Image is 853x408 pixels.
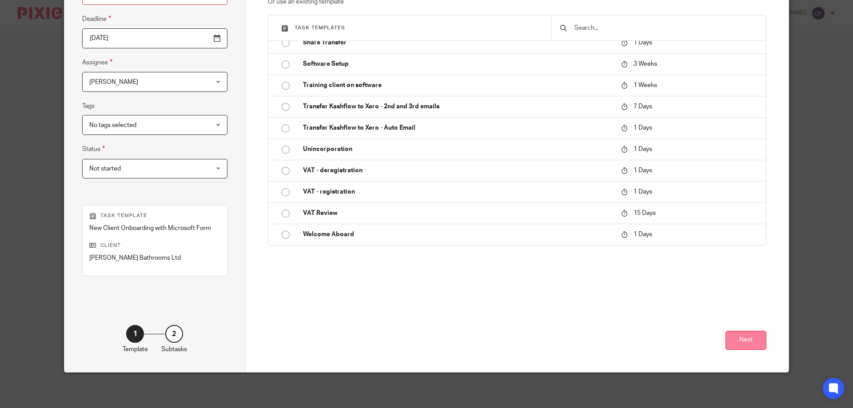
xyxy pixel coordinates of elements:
input: Pick a date [82,28,227,48]
span: 1 Days [634,189,652,195]
p: Welcome Aboard [303,230,612,239]
p: [PERSON_NAME] Bathrooms Ltd [89,254,220,262]
p: Software Setup [303,59,612,68]
span: No tags selected [89,122,136,128]
p: VAT - registration [303,187,612,196]
label: Status [82,144,105,154]
p: Transfer Kashflow to Xero - Auto Email [303,123,612,132]
span: 1 Days [634,232,652,238]
span: 15 Days [634,210,656,216]
p: VAT Review [303,209,612,218]
p: Task template [89,212,220,219]
p: New Client Onboarding with Microsoft Form [89,224,220,233]
p: Template [123,345,148,354]
button: Next [725,331,766,350]
p: Subtasks [161,345,187,354]
div: 1 [126,325,144,343]
span: Not started [89,166,121,172]
span: Task templates [295,25,345,30]
span: [PERSON_NAME] [89,79,138,85]
p: VAT - deregistration [303,166,612,175]
span: 7 Days [634,103,652,110]
span: 1 Days [634,40,652,46]
div: 2 [165,325,183,343]
p: Client [89,242,220,249]
span: 1 Days [634,125,652,131]
p: Unincorporation [303,145,612,154]
span: 1 Days [634,167,652,174]
span: 1 Days [634,146,652,152]
p: Transfer Kashflow to Xero - 2nd and 3rd emails [303,102,612,111]
label: Assignee [82,57,112,67]
input: Search... [574,23,757,33]
label: Tags [82,102,95,111]
p: Training client on software [303,81,612,90]
span: 1 Weeks [634,82,657,88]
p: Share Transfer [303,38,612,47]
span: 3 Weeks [634,61,657,67]
label: Deadline [82,14,111,24]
